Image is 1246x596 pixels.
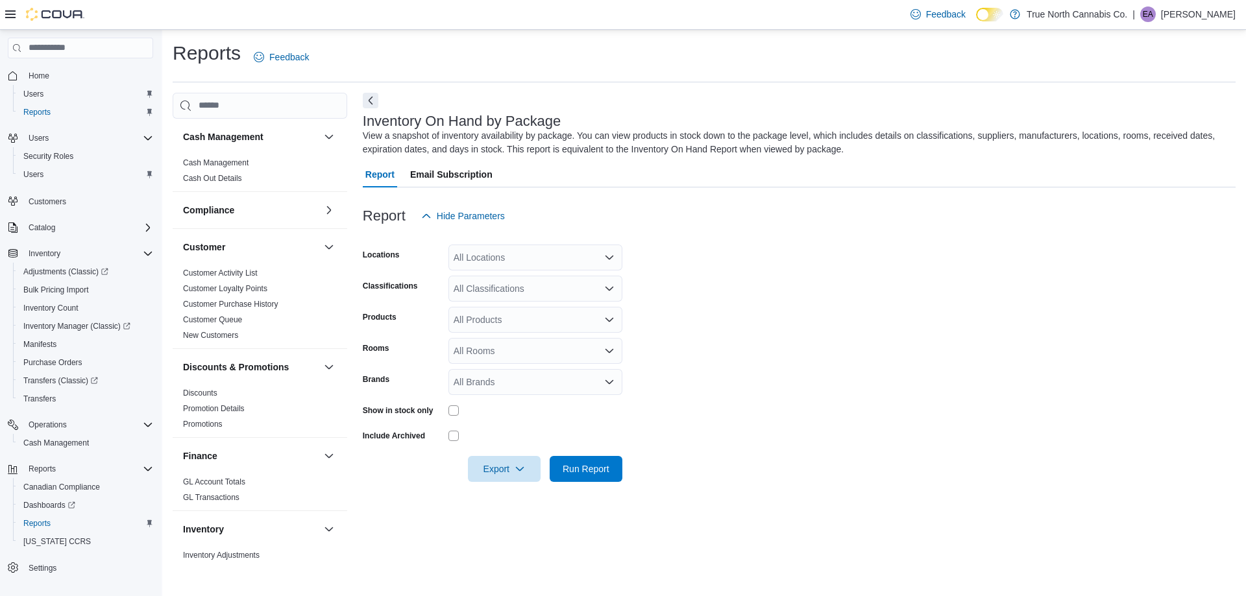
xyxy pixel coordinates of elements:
span: Export [476,456,533,482]
span: Reports [18,516,153,531]
span: Transfers (Classic) [23,375,98,386]
button: Customer [321,239,337,255]
button: Open list of options [604,315,615,325]
span: [US_STATE] CCRS [23,536,91,547]
span: Manifests [23,339,56,350]
button: Next [363,93,378,108]
a: Transfers (Classic) [18,373,103,388]
button: Transfers [13,390,158,408]
label: Classifications [363,281,418,291]
span: Settings [29,563,56,573]
h1: Reports [173,40,241,66]
label: Include Archived [363,431,425,441]
button: Reports [3,460,158,478]
button: Finance [183,449,319,462]
span: Manifests [18,337,153,352]
span: Inventory Manager (Classic) [18,318,153,334]
button: Reports [13,514,158,532]
a: Cash Management [183,158,249,167]
a: Inventory Manager (Classic) [18,318,136,334]
span: Catalog [29,222,55,233]
button: Open list of options [604,283,615,294]
h3: Customer [183,241,225,254]
span: Reports [23,461,153,477]
a: Customer Activity List [183,268,258,278]
span: Feedback [926,8,966,21]
span: Users [18,86,153,102]
button: Purchase Orders [13,353,158,372]
span: Inventory by Product Historical [183,566,289,576]
a: Dashboards [13,496,158,514]
span: Hide Parameters [437,209,505,222]
a: Settings [23,560,62,576]
span: Transfers [18,391,153,407]
button: Discounts & Promotions [321,359,337,375]
span: Users [29,133,49,143]
span: Reports [18,104,153,120]
span: Inventory Count [23,303,79,313]
h3: Cash Management [183,130,263,143]
span: Cash Out Details [183,173,242,184]
span: Reports [23,107,51,117]
button: Security Roles [13,147,158,165]
span: Transfers [23,394,56,404]
span: Canadian Compliance [23,482,100,492]
p: True North Cannabis Co. [1027,6,1127,22]
button: Inventory Count [13,299,158,317]
a: [US_STATE] CCRS [18,534,96,549]
span: Users [23,130,153,146]
span: Promotion Details [183,403,245,414]
a: Manifests [18,337,62,352]
button: Hide Parameters [416,203,510,229]
button: Finance [321,448,337,464]
a: Inventory Adjustments [183,551,260,560]
a: Discounts [183,388,217,398]
span: Home [23,67,153,84]
button: Customer [183,241,319,254]
div: Customer [173,265,347,348]
h3: Inventory On Hand by Package [363,113,561,129]
button: Inventory [23,246,66,261]
button: Bulk Pricing Import [13,281,158,299]
a: Transfers (Classic) [13,372,158,390]
a: Reports [18,516,56,531]
a: Customers [23,194,71,209]
button: Users [3,129,158,147]
button: Inventory [183,523,319,536]
p: | [1132,6,1135,22]
span: Inventory Adjustments [183,550,260,560]
a: Feedback [905,1,971,27]
a: GL Account Totals [183,477,245,486]
span: Customer Activity List [183,268,258,278]
span: GL Account Totals [183,477,245,487]
button: Operations [23,417,72,433]
span: Catalog [23,220,153,235]
button: Open list of options [604,252,615,263]
span: Customer Loyalty Points [183,283,267,294]
input: Dark Mode [976,8,1003,21]
a: Security Roles [18,149,79,164]
h3: Discounts & Promotions [183,361,289,374]
button: Settings [3,558,158,577]
h3: Compliance [183,204,234,217]
button: Reports [13,103,158,121]
button: Compliance [321,202,337,218]
span: Bulk Pricing Import [23,285,89,295]
span: Transfers (Classic) [18,373,153,388]
a: Canadian Compliance [18,479,105,495]
a: New Customers [183,331,238,340]
a: Adjustments (Classic) [18,264,114,280]
a: Inventory Count [18,300,84,316]
button: Catalog [23,220,60,235]
button: Manifests [13,335,158,353]
label: Brands [363,374,389,385]
span: Inventory Manager (Classic) [23,321,130,331]
div: Discounts & Promotions [173,385,347,437]
span: Report [365,161,395,187]
span: Purchase Orders [23,357,82,368]
span: Dashboards [18,497,153,513]
a: Promotions [183,420,223,429]
span: Feedback [269,51,309,64]
a: Users [18,167,49,182]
